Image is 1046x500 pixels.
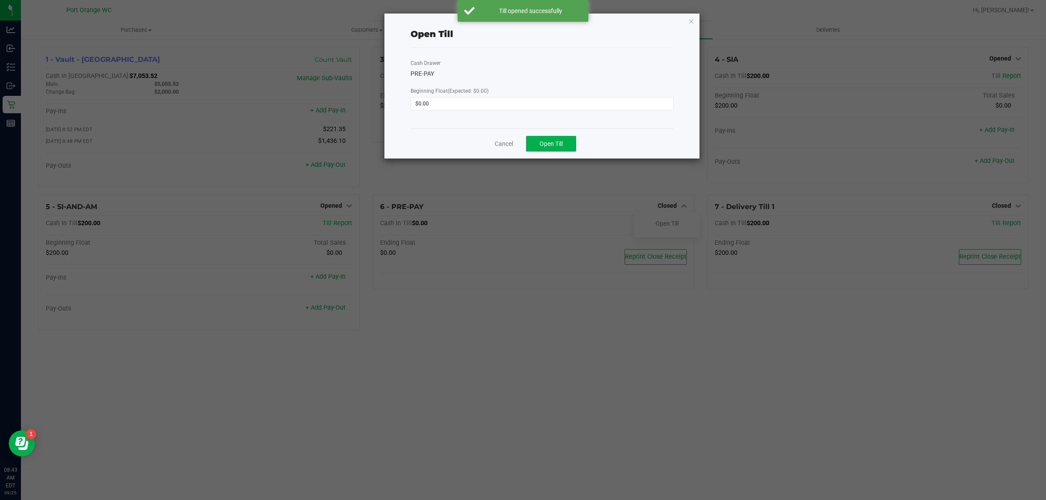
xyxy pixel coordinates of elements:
label: Cash Drawer [411,59,441,67]
a: Cancel [495,139,513,149]
div: PRE-PAY [411,69,673,78]
span: (Expected: $0.00) [448,88,489,94]
span: Open Till [540,140,563,147]
iframe: Resource center unread badge [26,429,36,439]
button: Open Till [526,136,576,152]
div: Till opened successfully [479,7,582,15]
span: Beginning Float [411,88,489,94]
div: Open Till [411,27,453,41]
iframe: Resource center [9,430,35,456]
